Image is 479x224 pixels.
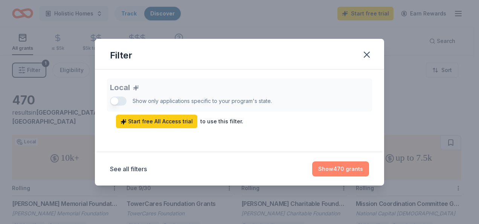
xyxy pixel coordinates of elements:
[121,117,193,126] span: Start free All Access trial
[200,117,243,126] div: to use this filter.
[110,164,147,173] button: See all filters
[116,115,197,128] a: Start free All Access trial
[110,49,132,61] div: Filter
[312,161,369,176] button: Show470 grants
